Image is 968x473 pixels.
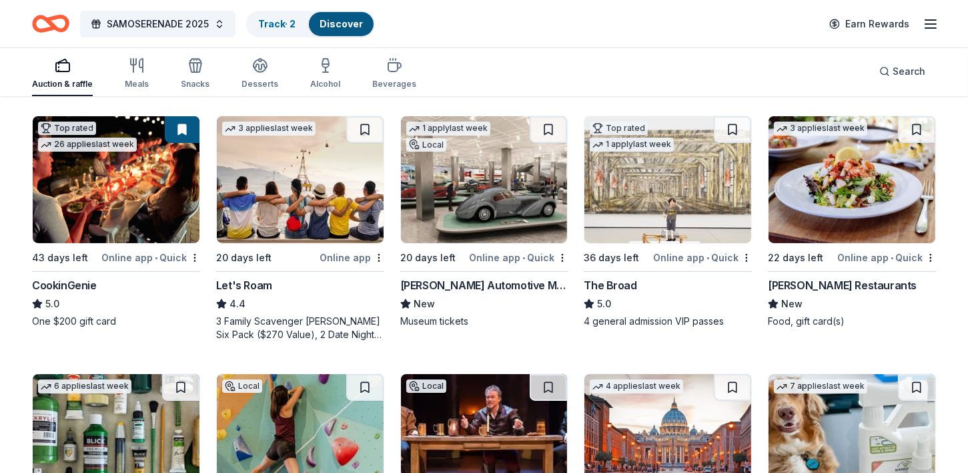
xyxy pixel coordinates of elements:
[769,116,935,243] img: Image for Cameron Mitchell Restaurants
[653,249,752,266] div: Online app Quick
[320,18,363,29] a: Discover
[125,52,149,96] button: Meals
[33,116,199,243] img: Image for CookinGenie
[320,249,384,266] div: Online app
[400,250,456,266] div: 20 days left
[584,277,636,293] div: The Broad
[32,52,93,96] button: Auction & raffle
[107,16,209,32] span: SAMOSERENADE 2025
[400,277,568,293] div: [PERSON_NAME] Automotive Museum
[310,79,340,90] div: Alcohol
[80,11,235,37] button: SAMOSERENADE 2025
[406,138,446,152] div: Local
[768,315,936,328] div: Food, gift card(s)
[768,116,936,328] a: Image for Cameron Mitchell Restaurants3 applieslast week22 days leftOnline app•Quick[PERSON_NAME]...
[590,122,648,135] div: Top rated
[241,79,278,90] div: Desserts
[181,79,209,90] div: Snacks
[32,116,200,328] a: Image for CookinGenieTop rated26 applieslast week43 days leftOnline app•QuickCookinGenie5.0One $2...
[522,253,525,263] span: •
[32,79,93,90] div: Auction & raffle
[246,11,375,37] button: Track· 2Discover
[821,12,917,36] a: Earn Rewards
[401,116,568,243] img: Image for Petersen Automotive Museum
[101,249,200,266] div: Online app Quick
[32,250,88,266] div: 43 days left
[258,18,296,29] a: Track· 2
[38,138,137,152] div: 26 applies last week
[590,379,683,393] div: 4 applies last week
[768,277,917,293] div: [PERSON_NAME] Restaurants
[241,52,278,96] button: Desserts
[216,116,384,341] a: Image for Let's Roam3 applieslast week20 days leftOnline appLet's Roam4.43 Family Scavenger [PERS...
[45,296,59,312] span: 5.0
[125,79,149,90] div: Meals
[400,315,568,328] div: Museum tickets
[216,250,272,266] div: 20 days left
[584,116,752,328] a: Image for The BroadTop rated1 applylast week36 days leftOnline app•QuickThe Broad5.04 general adm...
[32,277,97,293] div: CookinGenie
[222,379,262,393] div: Local
[217,116,384,243] img: Image for Let's Roam
[893,63,925,80] span: Search
[781,296,803,312] span: New
[216,277,272,293] div: Let's Roam
[229,296,246,312] span: 4.4
[400,116,568,328] a: Image for Petersen Automotive Museum1 applylast weekLocal20 days leftOnline app•Quick[PERSON_NAME...
[837,249,936,266] div: Online app Quick
[584,116,751,243] img: Image for The Broad
[372,79,416,90] div: Beverages
[774,122,867,136] div: 3 applies last week
[310,52,340,96] button: Alcohol
[891,253,893,263] span: •
[155,253,157,263] span: •
[38,379,131,393] div: 6 applies last week
[406,379,446,393] div: Local
[372,52,416,96] button: Beverages
[869,58,936,85] button: Search
[584,315,752,328] div: 4 general admission VIP passes
[597,296,611,312] span: 5.0
[469,249,568,266] div: Online app Quick
[32,315,200,328] div: One $200 gift card
[768,250,823,266] div: 22 days left
[38,122,96,135] div: Top rated
[32,8,69,39] a: Home
[216,315,384,341] div: 3 Family Scavenger [PERSON_NAME] Six Pack ($270 Value), 2 Date Night Scavenger [PERSON_NAME] Two ...
[706,253,709,263] span: •
[774,379,867,393] div: 7 applies last week
[406,122,490,136] div: 1 apply last week
[590,138,674,152] div: 1 apply last week
[584,250,639,266] div: 36 days left
[222,122,316,136] div: 3 applies last week
[181,52,209,96] button: Snacks
[414,296,435,312] span: New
